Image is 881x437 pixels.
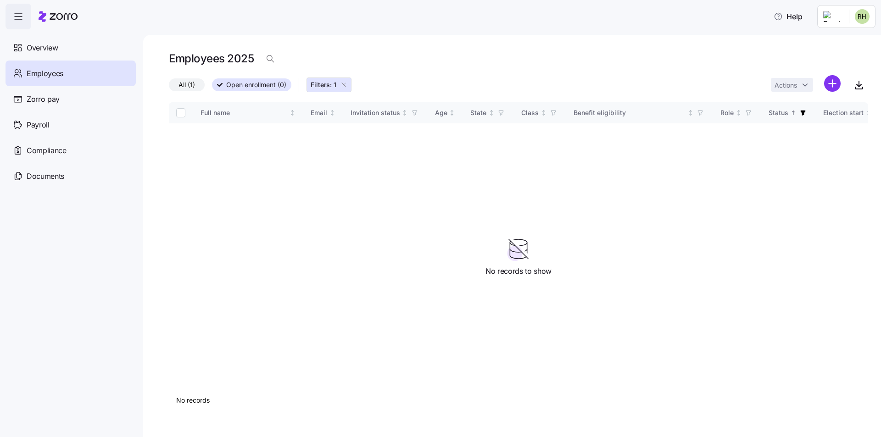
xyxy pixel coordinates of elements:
div: Email [311,108,327,118]
div: Not sorted [329,110,335,116]
a: Documents [6,163,136,189]
button: Actions [771,78,813,92]
div: Not sorted [488,110,495,116]
button: Help [766,7,810,26]
div: Not sorted [449,110,455,116]
div: Not sorted [865,110,872,116]
div: Age [435,108,447,118]
input: Select all records [176,108,185,117]
a: Zorro pay [6,86,136,112]
th: ClassNot sorted [514,102,566,123]
div: Not sorted [401,110,408,116]
div: Invitation status [351,108,400,118]
th: Election startNot sorted [816,102,880,123]
span: Actions [775,82,797,89]
a: Payroll [6,112,136,138]
span: Zorro pay [27,94,60,105]
div: Status [769,108,788,118]
th: Benefit eligibilityNot sorted [566,102,713,123]
span: Open enrollment (0) [226,79,286,91]
div: Not sorted [289,110,296,116]
span: Documents [27,171,64,182]
span: Compliance [27,145,67,156]
span: No records to show [485,266,552,277]
h1: Employees 2025 [169,51,254,66]
div: Full name [201,108,288,118]
span: Payroll [27,119,50,131]
span: All (1) [178,79,195,91]
div: No records [176,396,861,405]
th: StatusSorted ascending [761,102,816,123]
div: Class [521,108,539,118]
img: 9866fcb425cea38f43e255766a713f7f [855,9,870,24]
div: Not sorted [541,110,547,116]
div: Not sorted [687,110,694,116]
span: Employees [27,68,63,79]
span: Overview [27,42,58,54]
span: Help [774,11,803,22]
div: Role [720,108,734,118]
button: Filters: 1 [307,77,351,92]
th: EmailNot sorted [303,102,343,123]
th: AgeNot sorted [428,102,463,123]
div: Election start [823,108,864,118]
div: Not sorted [736,110,742,116]
div: State [470,108,486,118]
a: Employees [6,61,136,86]
th: StateNot sorted [463,102,514,123]
th: RoleNot sorted [713,102,761,123]
a: Compliance [6,138,136,163]
th: Invitation statusNot sorted [343,102,428,123]
a: Overview [6,35,136,61]
svg: add icon [824,75,841,92]
th: Full nameNot sorted [193,102,303,123]
span: Filters: 1 [311,80,336,89]
div: Sorted ascending [790,110,797,116]
div: Benefit eligibility [574,108,686,118]
img: Employer logo [823,11,842,22]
